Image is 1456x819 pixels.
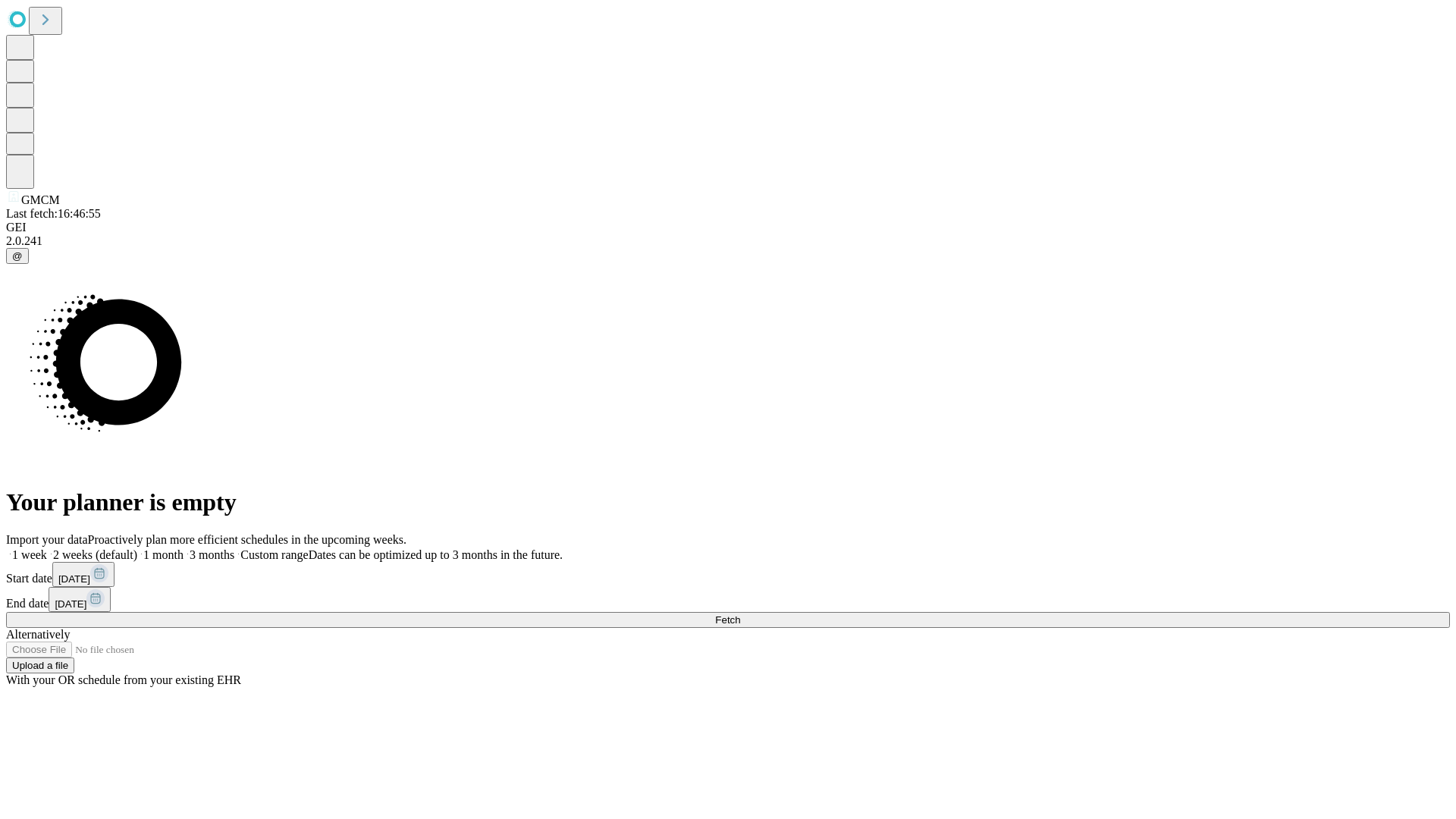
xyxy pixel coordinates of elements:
[6,234,1450,248] div: 2.0.241
[6,207,101,220] span: Last fetch: 16:46:55
[21,193,60,206] span: GMCM
[6,248,29,264] button: @
[6,628,70,641] span: Alternatively
[6,488,1450,516] h1: Your planner is empty
[58,573,90,585] span: [DATE]
[6,657,74,673] button: Upload a file
[6,221,1450,234] div: GEI
[53,548,137,561] span: 2 weeks (default)
[240,548,308,561] span: Custom range
[49,587,111,612] button: [DATE]
[88,533,406,546] span: Proactively plan more efficient schedules in the upcoming weeks.
[6,612,1450,628] button: Fetch
[6,562,1450,587] div: Start date
[309,548,563,561] span: Dates can be optimized up to 3 months in the future.
[6,587,1450,612] div: End date
[143,548,184,561] span: 1 month
[12,250,23,262] span: @
[6,673,241,686] span: With your OR schedule from your existing EHR
[6,533,88,546] span: Import your data
[715,614,740,626] span: Fetch
[12,548,47,561] span: 1 week
[52,562,115,587] button: [DATE]
[55,598,86,610] span: [DATE]
[190,548,234,561] span: 3 months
